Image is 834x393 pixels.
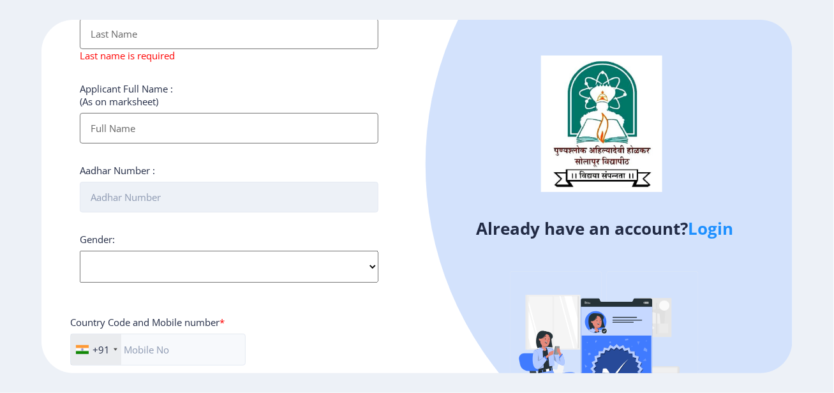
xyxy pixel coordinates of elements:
[80,49,175,62] span: Last name is required
[80,19,378,49] input: Last Name
[80,113,378,144] input: Full Name
[541,56,662,192] img: logo
[71,334,121,365] div: India (भारत): +91
[93,343,110,356] div: +91
[70,334,246,366] input: Mobile No
[80,233,115,246] label: Gender:
[70,316,225,329] label: Country Code and Mobile number
[688,217,733,240] a: Login
[426,218,782,239] h4: Already have an account?
[80,182,378,212] input: Aadhar Number
[80,164,155,177] label: Aadhar Number :
[80,82,173,108] label: Applicant Full Name : (As on marksheet)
